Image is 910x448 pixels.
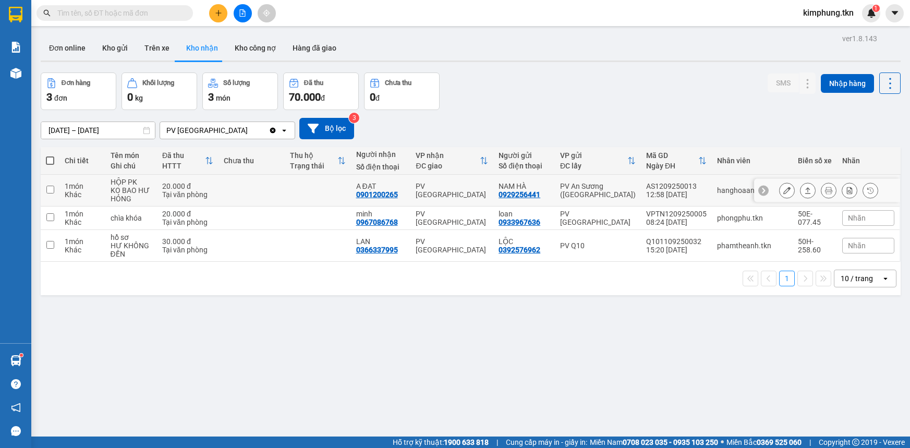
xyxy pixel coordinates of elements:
div: 50E-077.45 [798,210,832,226]
input: Selected PV Phước Đông. [249,125,250,136]
button: aim [258,4,276,22]
img: warehouse-icon [10,355,21,366]
span: message [11,426,21,436]
img: logo-vxr [9,7,22,22]
div: 08:24 [DATE] [646,218,707,226]
button: Nhập hàng [821,74,874,93]
div: HƯ KHÔNG ĐỀN [111,241,152,258]
button: caret-down [885,4,904,22]
sup: 1 [20,354,23,357]
button: Chưa thu0đ [364,72,440,110]
div: ĐC giao [416,162,480,170]
span: đ [321,94,325,102]
div: hanghoaansuong.tkn [717,186,787,195]
button: Trên xe [136,35,178,60]
div: LAN [356,237,406,246]
div: 0933967636 [499,218,540,226]
div: 0366337995 [356,246,398,254]
img: warehouse-icon [10,68,21,79]
button: SMS [768,74,799,92]
div: PV An Sương ([GEOGRAPHIC_DATA]) [560,182,636,199]
div: KO BAO HƯ HỎNG [111,186,152,203]
div: Khối lượng [142,79,174,87]
div: Khác [65,218,100,226]
span: 3 [46,91,52,103]
strong: 1900 633 818 [444,438,489,446]
span: notification [11,403,21,413]
span: Miền Nam [590,437,718,448]
th: Toggle SortBy [555,147,641,175]
img: icon-new-feature [867,8,876,18]
span: Nhãn [848,241,866,250]
div: Tại văn phòng [162,190,213,199]
div: Tên món [111,151,152,160]
div: Nhân viên [717,156,787,165]
span: 1 [874,5,878,12]
div: 0392576962 [499,246,540,254]
div: Người gửi [499,151,550,160]
div: Trạng thái [290,162,337,170]
div: PV [GEOGRAPHIC_DATA] [416,237,488,254]
span: 70.000 [289,91,321,103]
div: 50H-258.60 [798,237,832,254]
div: loan [499,210,550,218]
div: A ĐẠT [356,182,406,190]
span: file-add [239,9,246,17]
span: kimphung.tkn [795,6,862,19]
div: ver 1.8.143 [842,33,877,44]
div: VP nhận [416,151,480,160]
button: Kho gửi [94,35,136,60]
button: plus [209,4,227,22]
button: file-add [234,4,252,22]
span: plus [215,9,222,17]
input: Tìm tên, số ĐT hoặc mã đơn [57,7,180,19]
sup: 1 [872,5,880,12]
button: Kho nhận [178,35,226,60]
div: phongphu.tkn [717,214,787,222]
div: Mã GD [646,151,698,160]
div: chìa khóa [111,214,152,222]
span: aim [263,9,270,17]
div: LỘC [499,237,550,246]
span: ⚪️ [721,440,724,444]
span: search [43,9,51,17]
div: 1 món [65,237,100,246]
span: caret-down [890,8,900,18]
button: Đơn online [41,35,94,60]
div: Thu hộ [290,151,337,160]
button: Số lượng3món [202,72,278,110]
div: Nhãn [842,156,894,165]
span: món [216,94,230,102]
div: Biển số xe [798,156,832,165]
span: Miền Bắc [726,437,802,448]
span: | [496,437,498,448]
span: Nhãn [848,214,866,222]
div: Số lượng [223,79,250,87]
button: Bộ lọc [299,118,354,139]
div: 0967086768 [356,218,398,226]
div: VP gửi [560,151,627,160]
input: Select a date range. [41,122,155,139]
div: ĐC lấy [560,162,627,170]
span: | [809,437,811,448]
button: Đơn hàng3đơn [41,72,116,110]
div: Đã thu [162,151,205,160]
div: 10 / trang [841,273,873,284]
div: Người nhận [356,150,406,159]
th: Toggle SortBy [157,147,219,175]
span: Cung cấp máy in - giấy in: [506,437,587,448]
strong: 0708 023 035 - 0935 103 250 [623,438,718,446]
button: 1 [779,271,795,286]
div: Đơn hàng [62,79,90,87]
button: Kho công nợ [226,35,284,60]
div: 1 món [65,210,100,218]
div: 0929256441 [499,190,540,199]
div: PV [GEOGRAPHIC_DATA] [560,210,636,226]
div: Chưa thu [224,156,280,165]
div: PV [GEOGRAPHIC_DATA] [166,125,248,136]
div: 15:20 [DATE] [646,246,707,254]
div: hồ sơ [111,233,152,241]
svg: open [881,274,890,283]
div: phamtheanh.tkn [717,241,787,250]
div: minh [356,210,406,218]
